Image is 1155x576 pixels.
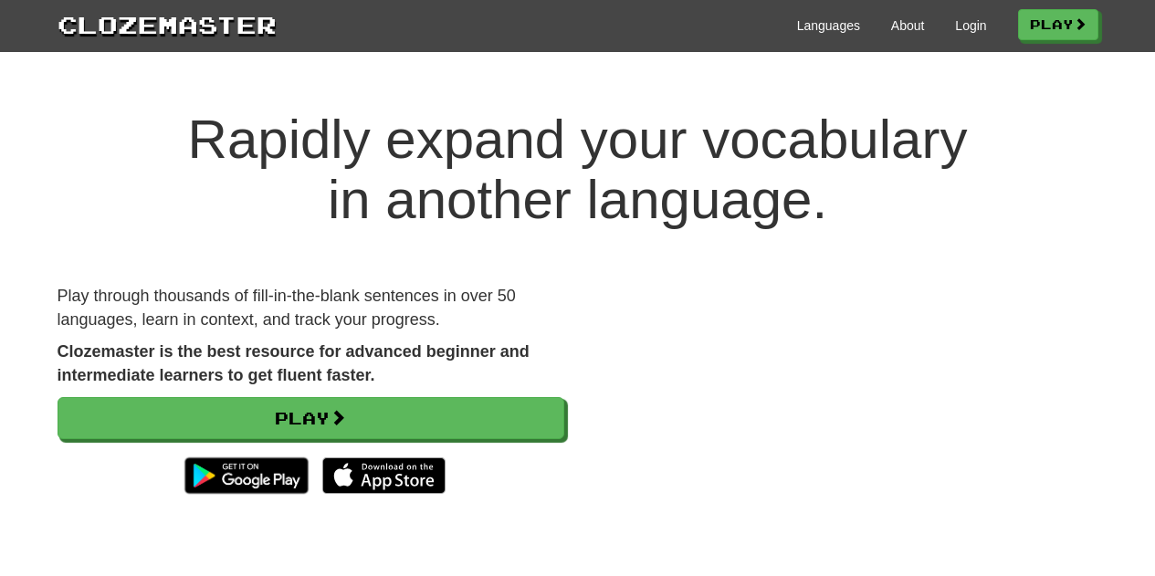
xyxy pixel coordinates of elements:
[797,16,860,35] a: Languages
[891,16,925,35] a: About
[58,7,277,41] a: Clozemaster
[58,342,530,384] strong: Clozemaster is the best resource for advanced beginner and intermediate learners to get fluent fa...
[58,285,564,331] p: Play through thousands of fill-in-the-blank sentences in over 50 languages, learn in context, and...
[322,457,446,494] img: Download_on_the_App_Store_Badge_US-UK_135x40-25178aeef6eb6b83b96f5f2d004eda3bffbb37122de64afbaef7...
[955,16,986,35] a: Login
[175,448,317,503] img: Get it on Google Play
[1018,9,1098,40] a: Play
[58,397,564,439] a: Play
